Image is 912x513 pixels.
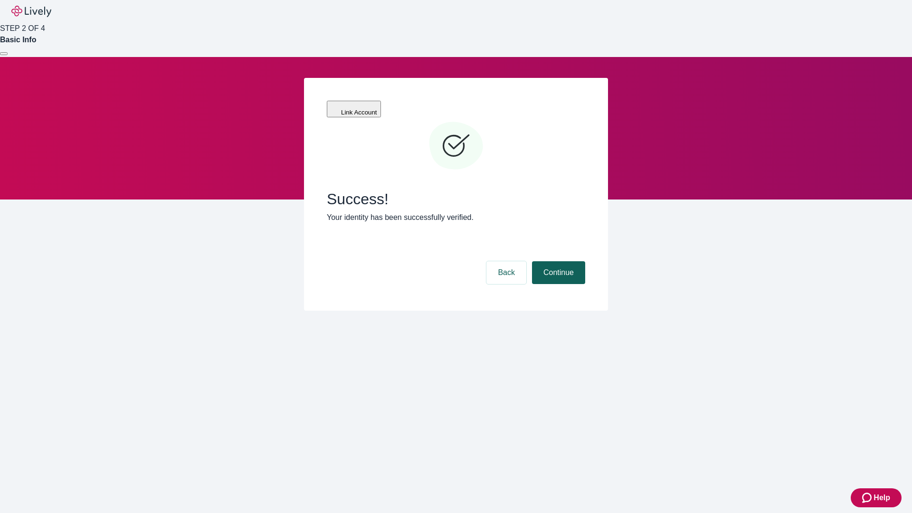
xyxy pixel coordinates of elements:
button: Continue [532,261,585,284]
button: Back [486,261,526,284]
span: Success! [327,190,585,208]
img: Lively [11,6,51,17]
svg: Checkmark icon [427,118,484,175]
button: Link Account [327,101,381,117]
span: Help [874,492,890,503]
p: Your identity has been successfully verified. [327,212,585,223]
svg: Zendesk support icon [862,492,874,503]
button: Zendesk support iconHelp [851,488,902,507]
